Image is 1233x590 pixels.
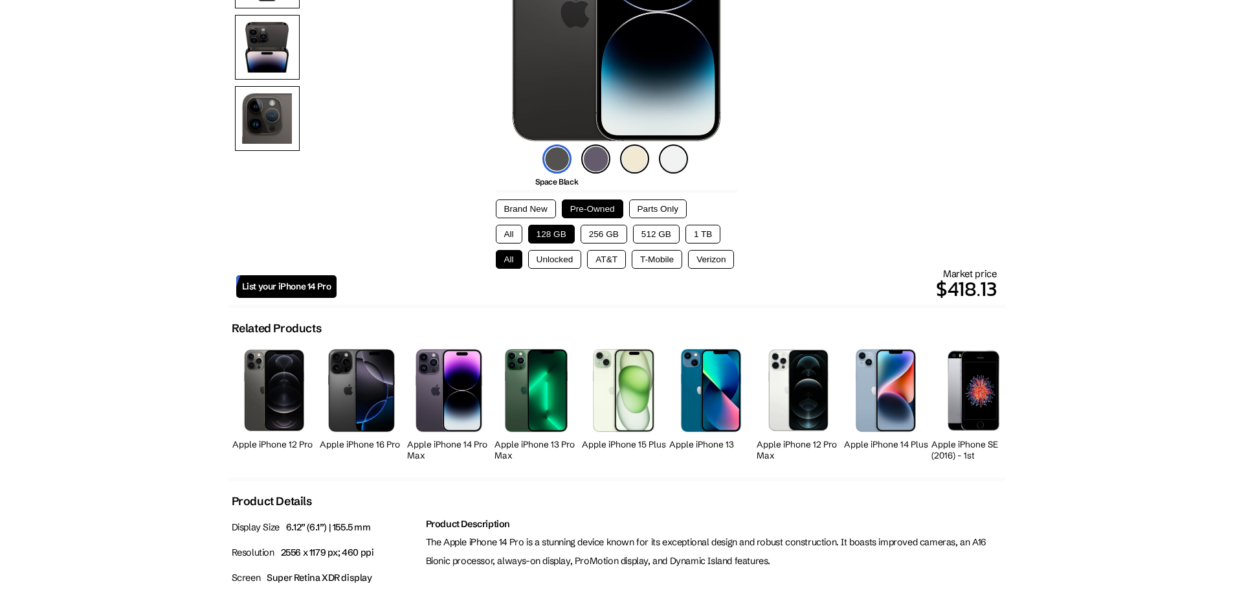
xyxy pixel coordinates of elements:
[496,199,556,218] button: Brand New
[267,572,372,584] span: Super Retina XDR display
[659,144,688,174] img: silver-icon
[426,533,1002,571] p: The Apple iPhone 14 Pro is a stunning device known for its exceptional design and robust construc...
[620,144,649,174] img: gold-icon
[669,342,753,464] a: iPhone 13 Apple iPhone 13
[629,199,687,218] button: Parts Only
[685,225,720,244] button: 1 TB
[669,439,753,450] h2: Apple iPhone 13
[232,321,322,335] h2: Related Products
[337,273,997,304] p: $418.13
[528,225,575,244] button: 128 GB
[562,199,623,218] button: Pre-Owned
[337,267,997,304] div: Market price
[535,177,579,187] span: Space Black
[232,342,317,464] a: iPhone 12 Pro Apple iPhone 12 Pro
[235,86,300,151] img: Camera
[688,250,734,269] button: Verizon
[593,349,654,431] img: iPhone 15 Plus
[844,342,928,464] a: iPhone 14 Plus Apple iPhone 14 Plus
[320,342,404,464] a: iPhone 16 Pro Apple iPhone 16 Pro
[496,225,522,244] button: All
[945,349,1001,431] img: iPhone SE 1st Gen
[931,342,1016,464] a: iPhone SE 1st Gen Apple iPhone SE (2016) - 1st Generation
[768,349,828,431] img: iPhone 12 Pro Max
[235,15,300,80] img: Both
[856,349,916,431] img: iPhone 14 Plus
[931,439,1016,472] h2: Apple iPhone SE (2016) - 1st Generation
[496,250,522,269] button: All
[232,569,419,587] p: Screen
[505,349,568,431] img: iPhone 13 Pro Max
[757,342,841,464] a: iPhone 12 Pro Max Apple iPhone 12 Pro Max
[757,439,841,461] h2: Apple iPhone 12 Pro Max
[286,521,371,533] span: 6.12” (6.1”) | 155.5 mm
[281,547,374,558] span: 2556 x 1179 px; 460 ppi
[244,349,304,431] img: iPhone 12 Pro
[232,543,419,562] p: Resolution
[320,439,404,450] h2: Apple iPhone 16 Pro
[582,439,666,450] h2: Apple iPhone 15 Plus
[681,349,742,431] img: iPhone 13
[328,349,395,431] img: iPhone 16 Pro
[416,349,483,431] img: iPhone 14 Pro Max
[494,439,579,461] h2: Apple iPhone 13 Pro Max
[633,225,680,244] button: 512 GB
[232,494,312,508] h2: Product Details
[494,342,579,464] a: iPhone 13 Pro Max Apple iPhone 13 Pro Max
[236,275,337,298] a: List your iPhone 14 Pro
[581,225,627,244] button: 256 GB
[582,342,666,464] a: iPhone 15 Plus Apple iPhone 15 Plus
[426,518,1002,530] h2: Product Description
[632,250,682,269] button: T-Mobile
[528,250,582,269] button: Unlocked
[407,439,491,461] h2: Apple iPhone 14 Pro Max
[407,342,491,464] a: iPhone 14 Pro Max Apple iPhone 14 Pro Max
[232,518,419,537] p: Display Size
[542,144,572,174] img: space-black-icon
[242,281,331,292] span: List your iPhone 14 Pro
[844,439,928,450] h2: Apple iPhone 14 Plus
[232,439,317,450] h2: Apple iPhone 12 Pro
[587,250,626,269] button: AT&T
[581,144,610,174] img: deep-purple-icon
